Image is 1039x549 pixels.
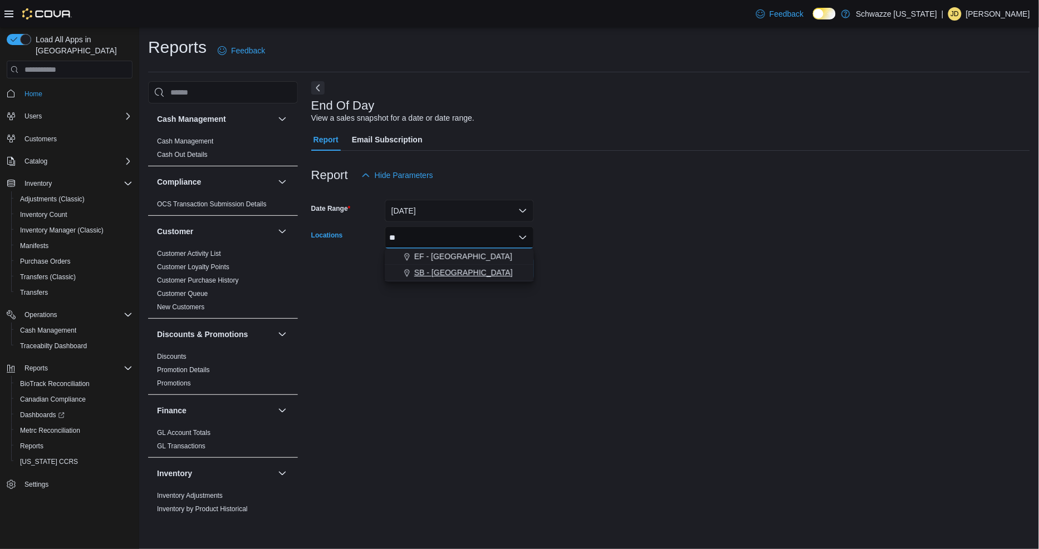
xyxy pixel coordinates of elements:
[2,307,137,323] button: Operations
[16,239,133,253] span: Manifests
[11,438,137,454] button: Reports
[2,131,137,147] button: Customers
[157,379,191,388] span: Promotions
[20,195,85,204] span: Adjustments (Classic)
[16,224,108,237] a: Inventory Manager (Classic)
[20,442,43,451] span: Reports
[20,226,104,235] span: Inventory Manager (Classic)
[157,429,210,437] a: GL Account Totals
[11,423,137,438] button: Metrc Reconciliation
[20,395,86,404] span: Canadian Compliance
[20,210,67,219] span: Inventory Count
[16,408,69,422] a: Dashboards
[157,263,229,271] span: Customer Loyalty Points
[157,442,205,451] span: GL Transactions
[385,200,534,222] button: [DATE]
[148,135,298,166] div: Cash Management
[16,255,133,268] span: Purchase Orders
[11,454,137,469] button: [US_STATE] CCRS
[157,303,204,311] span: New Customers
[966,7,1030,21] p: [PERSON_NAME]
[11,222,137,238] button: Inventory Manager (Classic)
[157,491,223,500] span: Inventory Adjustments
[20,110,46,123] button: Users
[20,177,133,190] span: Inventory
[20,273,76,281] span: Transfers (Classic)
[157,492,223,499] a: Inventory Adjustments
[157,200,267,209] span: OCS Transaction Submission Details
[352,128,423,151] span: Email Subscription
[20,86,133,100] span: Home
[213,39,269,62] a: Feedback
[20,155,52,168] button: Catalog
[157,442,205,450] a: GL Transactions
[16,393,90,406] a: Canadian Compliance
[157,176,201,187] h3: Compliance
[11,407,137,423] a: Dashboards
[276,467,289,480] button: Inventory
[20,477,133,491] span: Settings
[148,197,298,215] div: Compliance
[157,379,191,387] a: Promotions
[157,249,221,258] span: Customer Activity List
[414,251,512,262] span: EF - [GEOGRAPHIC_DATA]
[16,455,133,468] span: Washington CCRS
[11,285,137,300] button: Transfers
[20,478,53,491] a: Settings
[20,308,133,322] span: Operations
[16,439,48,453] a: Reports
[24,179,52,188] span: Inventory
[157,365,210,374] span: Promotion Details
[24,157,47,166] span: Catalog
[2,176,137,191] button: Inventory
[20,379,90,388] span: BioTrack Reconciliation
[276,225,289,238] button: Customer
[157,113,273,125] button: Cash Management
[20,457,78,466] span: [US_STATE] CCRS
[16,324,133,337] span: Cash Management
[16,455,82,468] a: [US_STATE] CCRS
[2,476,137,492] button: Settings
[157,176,273,187] button: Compliance
[951,7,959,21] span: JD
[157,505,248,513] span: Inventory by Product Historical
[16,192,89,206] a: Adjustments (Classic)
[7,81,133,521] nav: Complex example
[157,263,229,271] a: Customer Loyalty Points
[856,7,937,21] p: Schwazze [US_STATE]
[20,342,87,350] span: Traceabilty Dashboard
[157,137,213,146] span: Cash Management
[311,204,351,213] label: Date Range
[157,151,208,159] a: Cash Out Details
[157,468,192,479] h3: Inventory
[752,3,808,25] a: Feedback
[16,270,80,284] a: Transfers (Classic)
[16,324,81,337] a: Cash Management
[157,250,221,258] a: Customer Activity List
[157,289,208,298] span: Customer Queue
[20,241,48,250] span: Manifests
[2,154,137,169] button: Catalog
[157,276,239,285] span: Customer Purchase History
[942,7,944,21] p: |
[157,226,273,237] button: Customer
[518,233,527,242] button: Close list of options
[20,155,133,168] span: Catalog
[11,392,137,407] button: Canadian Compliance
[311,81,325,95] button: Next
[20,257,71,266] span: Purchase Orders
[20,362,133,375] span: Reports
[157,137,213,145] a: Cash Management
[20,426,80,435] span: Metrc Reconciliation
[948,7,962,21] div: Jonathan Dumont
[157,329,248,340] h3: Discounts & Promotions
[16,339,133,353] span: Traceabilty Dashboard
[16,377,133,390] span: BioTrack Reconciliation
[385,249,534,265] button: EF - [GEOGRAPHIC_DATA]
[157,468,273,479] button: Inventory
[148,426,298,457] div: Finance
[157,353,187,360] a: Discounts
[770,8,803,19] span: Feedback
